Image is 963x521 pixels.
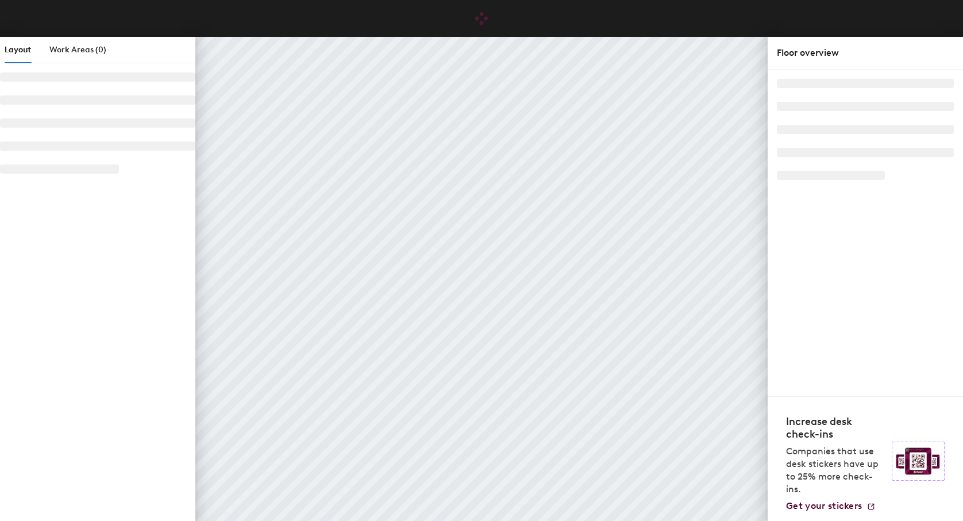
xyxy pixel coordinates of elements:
[786,415,885,440] h4: Increase desk check-ins
[786,500,876,512] a: Get your stickers
[786,445,885,496] p: Companies that use desk stickers have up to 25% more check-ins.
[786,500,862,511] span: Get your stickers
[49,45,106,55] span: Work Areas (0)
[5,45,31,55] span: Layout
[777,46,954,60] div: Floor overview
[892,442,945,481] img: Sticker logo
